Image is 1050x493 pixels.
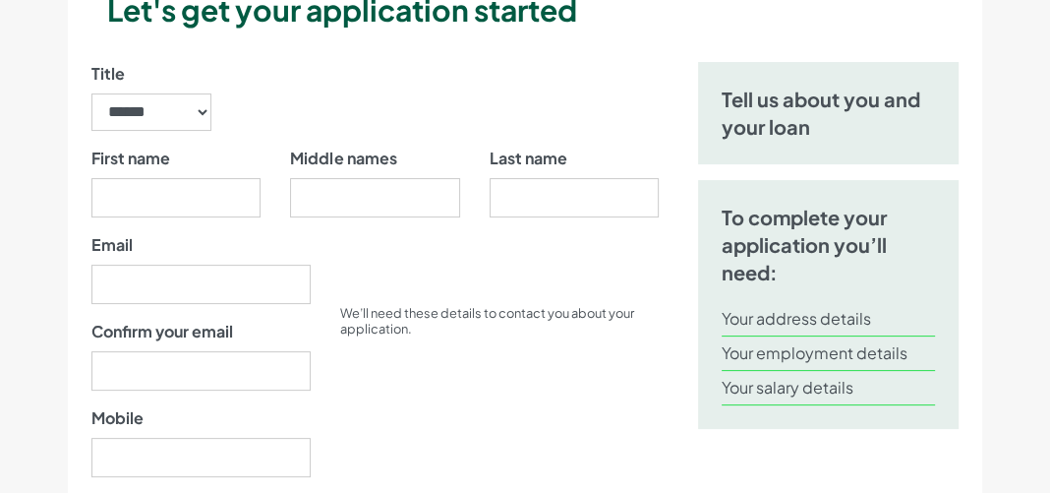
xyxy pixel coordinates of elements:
[340,305,634,337] small: We’ll need these details to contact you about your application.
[91,233,133,257] label: Email
[722,204,935,286] h5: To complete your application you’ll need:
[91,147,170,170] label: First name
[722,371,935,405] li: Your salary details
[91,320,233,343] label: Confirm your email
[91,406,144,430] label: Mobile
[290,147,396,170] label: Middle names
[722,86,935,141] h5: Tell us about you and your loan
[722,302,935,337] li: Your address details
[91,62,125,86] label: Title
[490,147,567,170] label: Last name
[722,337,935,371] li: Your employment details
